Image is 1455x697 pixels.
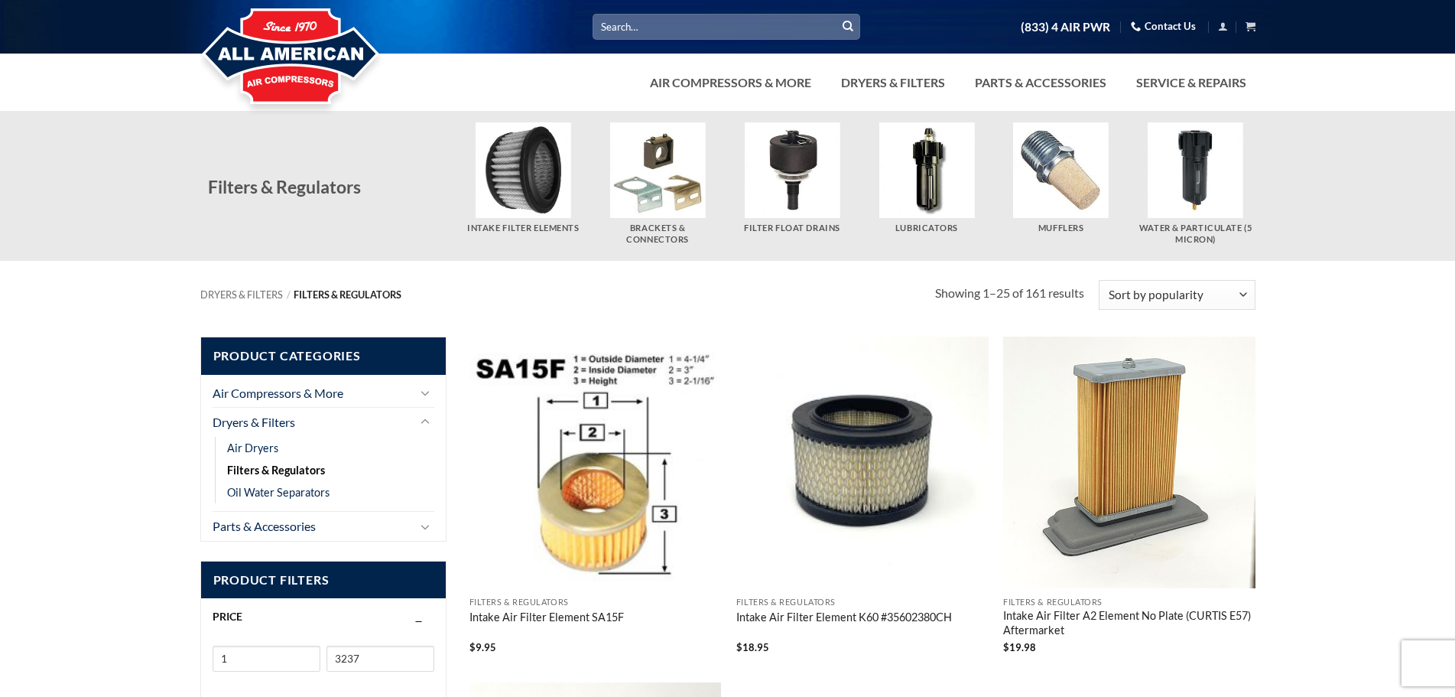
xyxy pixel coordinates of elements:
[416,517,434,536] button: Toggle
[1127,67,1255,98] a: Service & Repairs
[598,122,717,245] a: Visit product category Brackets & Connectors
[463,122,583,234] a: Visit product category Intake Filter Elements
[201,337,447,375] span: Product Categories
[1135,122,1255,245] a: Visit product category Water & Particulate (5 Micron)
[736,611,952,627] a: Intake Air Filter Element K60 #35602380CH
[966,67,1116,98] a: Parts & Accessories
[469,611,624,627] a: Intake Air Filter Element SA15F
[732,122,852,234] a: Visit product category Filter Float Drains
[1003,337,1255,589] img: Intake Air Filter A2 Element No Plate (CURTIS E57) Aftermarket
[201,562,447,599] span: Product Filters
[469,598,722,607] p: Filters & Regulators
[736,337,989,589] img: Intake Air Filter Element K60 #35602380CH
[1003,598,1255,607] p: Filters & Regulators
[935,283,1084,303] p: Showing 1–25 of 161 results
[227,437,278,459] a: Air Dryers
[593,14,860,39] input: Search…
[200,289,936,301] nav: Breadcrumb
[227,481,330,503] a: Oil Water Separators
[1002,223,1121,234] h5: Mufflers
[213,610,242,623] span: Price
[1002,122,1121,234] a: Visit product category Mufflers
[213,512,413,541] a: Parts & Accessories
[1099,280,1255,310] select: Shop order
[476,122,571,218] img: Intake Filter Elements
[745,122,840,218] img: Filter Float Drains
[1131,15,1196,38] a: Contact Us
[227,459,325,481] a: Filters & Regulators
[469,337,722,589] img: Intake Air Filter Element SA15F
[416,413,434,432] button: Toggle
[1013,122,1109,218] img: Mufflers
[213,646,320,672] input: Min price
[213,379,413,408] a: Air Compressors & More
[610,122,706,218] img: Brackets & Connectors
[200,288,283,301] a: Dryers & Filters
[1021,14,1110,41] a: (833) 4 AIR PWR
[463,223,583,234] h5: Intake Filter Elements
[1246,17,1255,36] a: View cart
[469,641,476,653] span: $
[469,641,496,653] bdi: 9.95
[208,176,361,197] span: Filters & Regulators
[1003,641,1036,653] bdi: 19.98
[867,223,986,234] h5: Lubricators
[1003,609,1255,640] a: Intake Air Filter A2 Element No Plate (CURTIS E57) Aftermarket
[598,223,717,245] h5: Brackets & Connectors
[736,641,742,653] span: $
[641,67,820,98] a: Air Compressors & More
[1003,641,1009,653] span: $
[879,122,974,218] img: Lubricators
[1218,17,1228,36] a: Login
[1148,122,1243,218] img: Water & Particulate (5 Micron)
[732,223,852,234] h5: Filter Float Drains
[736,641,769,653] bdi: 18.95
[1135,223,1255,245] h5: Water & Particulate (5 Micron)
[736,598,989,607] p: Filters & Regulators
[287,288,291,301] span: /
[213,408,413,437] a: Dryers & Filters
[832,67,954,98] a: Dryers & Filters
[416,383,434,402] button: Toggle
[326,646,434,672] input: Max price
[867,122,986,234] a: Visit product category Lubricators
[836,15,859,38] button: Submit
